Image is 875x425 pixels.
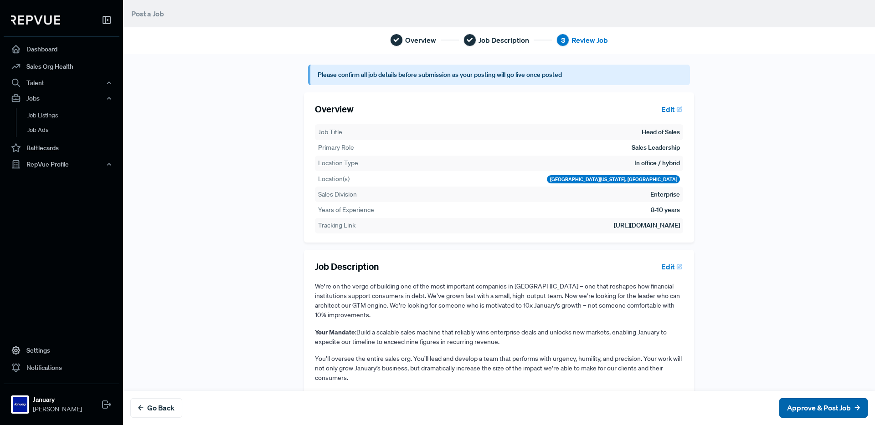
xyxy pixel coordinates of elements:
button: RepVue Profile [4,157,119,172]
h5: Overview [315,104,354,115]
a: Job Ads [16,123,132,137]
span: Overview [405,35,436,46]
th: Job Title [318,127,408,137]
th: Tracking Link [318,220,408,231]
span: Post a Job [131,9,164,18]
strong: Your Mandate: [315,328,356,336]
td: 8-10 years [650,205,680,215]
button: Talent [4,75,119,91]
a: Job Listings [16,108,132,123]
th: Sales Division [318,189,408,200]
a: Sales Org Health [4,58,119,75]
button: Edit [657,101,683,117]
div: 3 [556,34,569,46]
span: Job Description [479,35,529,46]
a: Dashboard [4,40,119,58]
th: Location Type [318,158,408,168]
strong: January [33,395,82,405]
button: Jobs [4,91,119,106]
th: Years of Experience [318,205,408,215]
td: Enterprise [650,189,680,200]
button: Approve & Post Job [779,398,868,418]
span: [PERSON_NAME] [33,405,82,414]
td: [URL][DOMAIN_NAME] [408,220,681,231]
td: In office / hybrid [634,158,680,168]
button: Go Back [130,398,182,418]
span: Review Job [571,35,608,46]
th: Location(s) [318,174,408,184]
div: [GEOGRAPHIC_DATA][US_STATE], [GEOGRAPHIC_DATA] [547,175,680,183]
a: JanuaryJanuary[PERSON_NAME] [4,384,119,418]
img: RepVue [11,15,60,25]
article: Please confirm all job details before submission as your posting will go live once posted [308,65,690,85]
h5: Job Description [315,261,379,272]
td: Head of Sales [641,127,680,137]
td: Sales Leadership [631,142,680,153]
a: Battlecards [4,139,119,157]
a: Settings [4,342,119,359]
a: Notifications [4,359,119,376]
span: Build a scalable sales machine that reliably wins enterprise deals and unlocks new markets, enabl... [315,328,667,346]
span: You’ll oversee the entire sales org. You’ll lead and develop a team that performs with urgency, h... [315,354,682,382]
th: Primary Role [318,142,408,153]
button: Edit [657,259,683,274]
span: We’re on the verge of building one of the most important companies in [GEOGRAPHIC_DATA] – one tha... [315,282,680,319]
span: January has achieved tremendous growth with a lean, high-output team – but we’re just getting sta... [315,390,674,418]
img: January [13,397,27,412]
